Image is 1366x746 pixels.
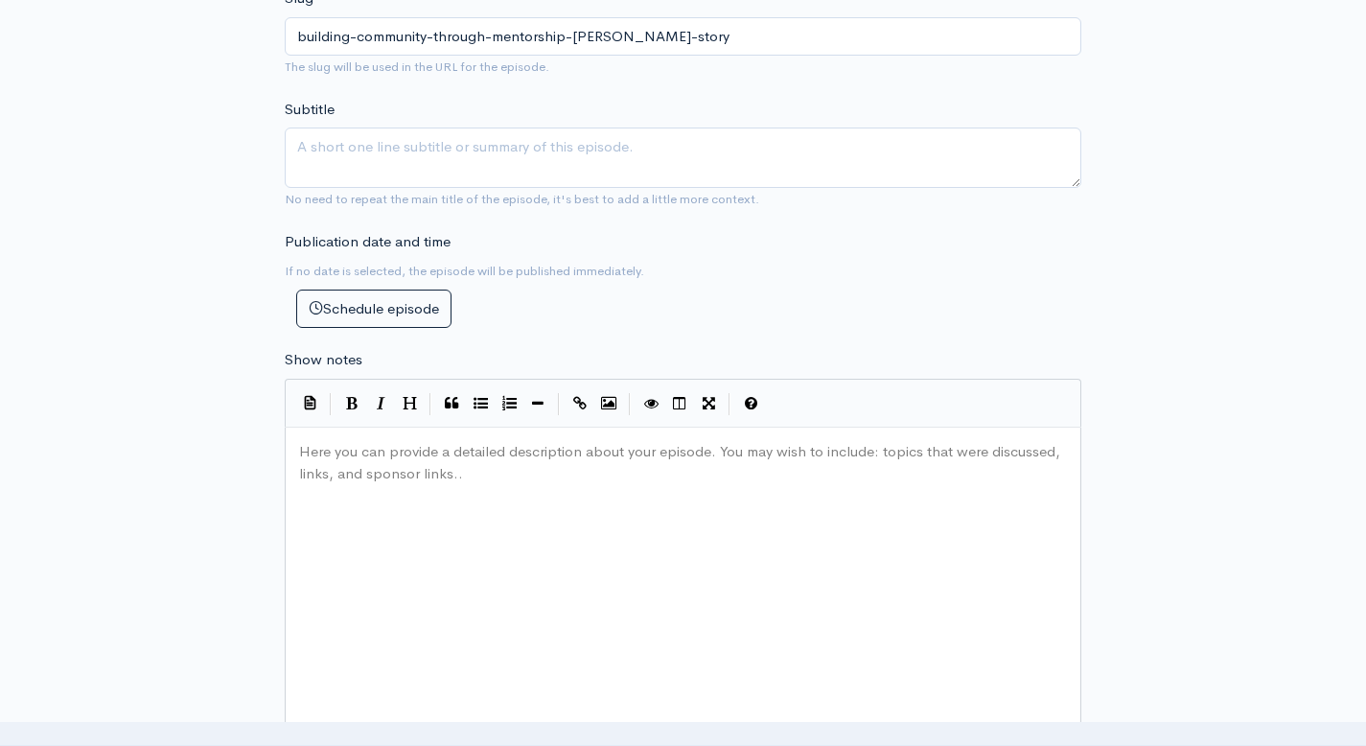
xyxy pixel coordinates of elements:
[285,58,549,75] small: The slug will be used in the URL for the episode.
[285,349,362,371] label: Show notes
[466,389,495,418] button: Generic List
[296,290,451,329] button: Schedule episode
[694,389,723,418] button: Toggle Fullscreen
[337,389,366,418] button: Bold
[395,389,424,418] button: Heading
[558,393,560,415] i: |
[330,393,332,415] i: |
[285,231,451,253] label: Publication date and time
[285,191,759,207] small: No need to repeat the main title of the episode, it's best to add a little more context.
[285,17,1081,57] input: title-of-episode
[495,389,523,418] button: Numbered List
[429,393,431,415] i: |
[366,389,395,418] button: Italic
[637,389,665,418] button: Toggle Preview
[729,393,730,415] i: |
[285,263,644,279] small: If no date is selected, the episode will be published immediately.
[665,389,694,418] button: Toggle Side by Side
[295,388,324,417] button: Insert Show Notes Template
[566,389,594,418] button: Create Link
[523,389,552,418] button: Insert Horizontal Line
[629,393,631,415] i: |
[437,389,466,418] button: Quote
[594,389,623,418] button: Insert Image
[285,99,335,121] label: Subtitle
[736,389,765,418] button: Markdown Guide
